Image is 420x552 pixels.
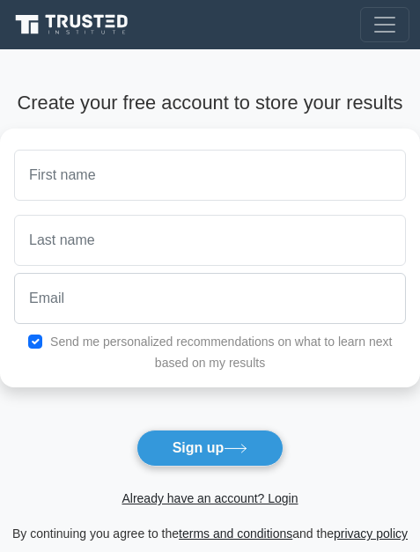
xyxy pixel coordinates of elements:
button: Toggle navigation [360,7,409,42]
label: Send me personalized recommendations on what to learn next based on my results [50,335,392,370]
button: Sign up [136,430,284,467]
input: First name [14,150,406,201]
a: privacy policy [334,526,408,541]
a: terms and conditions [179,526,292,541]
input: Email [14,273,406,324]
a: Already have an account? Login [122,491,298,505]
input: Last name [14,215,406,266]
